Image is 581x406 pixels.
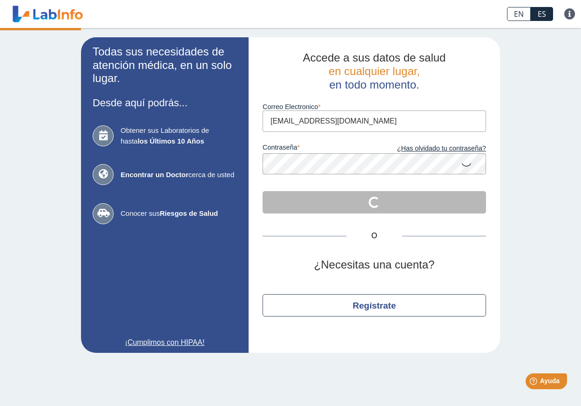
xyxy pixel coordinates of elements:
h2: ¿Necesitas una cuenta? [263,258,486,272]
label: Correo Electronico [263,103,486,110]
span: en cualquier lugar, [329,65,420,77]
button: Regístrate [263,294,486,317]
label: contraseña [263,144,374,154]
a: ¿Has olvidado tu contraseña? [374,144,486,154]
a: ES [531,7,553,21]
span: cerca de usted [121,170,237,180]
span: Accede a sus datos de salud [303,51,446,64]
span: Obtener sus Laboratorios de hasta [121,125,237,146]
a: ¡Cumplimos con HIPAA! [93,337,237,348]
b: Riesgos de Salud [160,209,218,217]
h3: Desde aquí podrás... [93,97,237,109]
span: en todo momento. [329,78,419,91]
span: O [346,230,402,241]
b: Encontrar un Doctor [121,171,189,179]
iframe: Help widget launcher [498,370,571,396]
b: los Últimos 10 Años [138,137,204,145]
h2: Todas sus necesidades de atención médica, en un solo lugar. [93,45,237,85]
a: EN [507,7,531,21]
span: Conocer sus [121,208,237,219]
